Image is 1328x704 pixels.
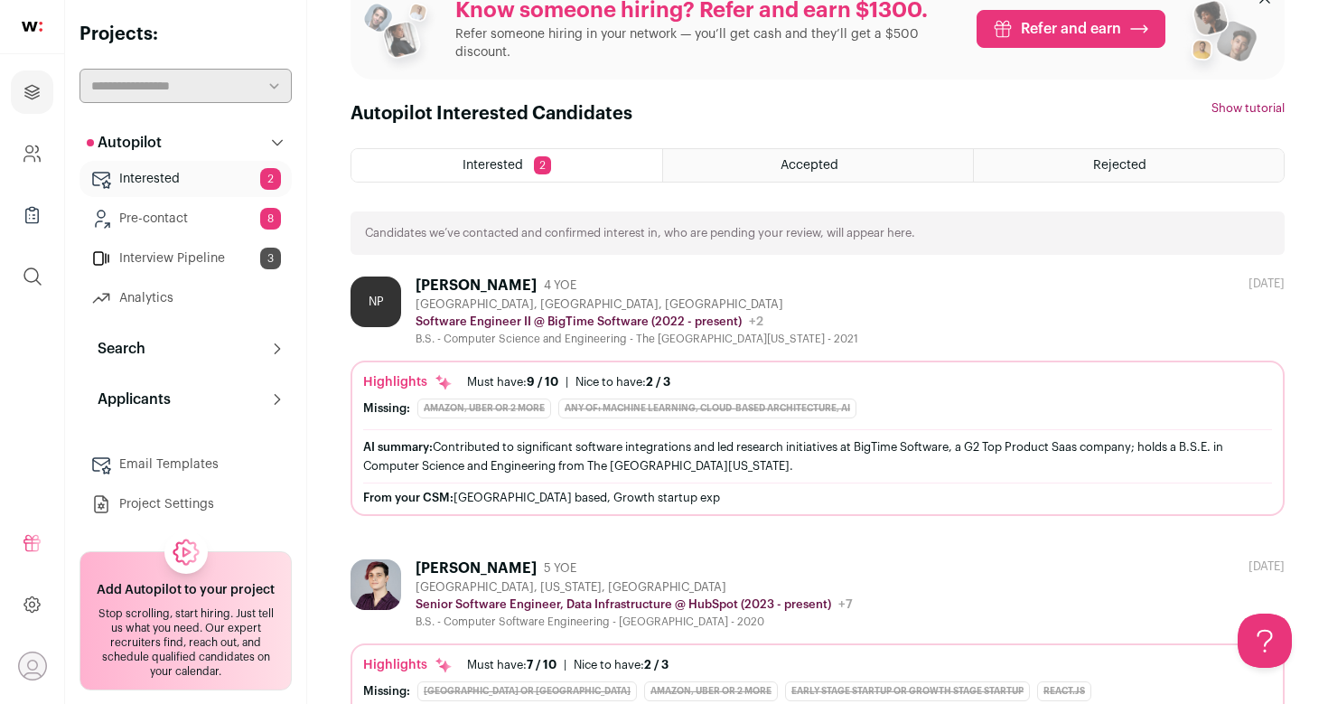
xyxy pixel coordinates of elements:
[365,226,915,240] p: Candidates we’ve contacted and confirmed interest in, who are pending your review, will appear here.
[87,132,162,154] p: Autopilot
[363,684,410,699] div: Missing:
[416,332,858,346] div: B.S. - Computer Science and Engineering - The [GEOGRAPHIC_DATA][US_STATE] - 2021
[749,315,763,328] span: +2
[663,149,973,182] a: Accepted
[79,280,292,316] a: Analytics
[467,658,669,672] ul: |
[79,201,292,237] a: Pre-contact8
[527,376,558,388] span: 9 / 10
[558,399,856,418] div: Any of: Machine Learning, Cloud-based architecture, ai
[351,277,401,327] div: NP
[644,659,669,671] span: 2 / 3
[11,132,53,175] a: Company and ATS Settings
[463,159,523,172] span: Interested
[781,159,838,172] span: Accepted
[260,208,281,230] span: 8
[1037,681,1091,701] div: React.js
[974,149,1284,182] a: Rejected
[363,491,1272,505] div: [GEOGRAPHIC_DATA] based, Growth startup exp
[87,389,171,410] p: Applicants
[467,375,558,390] div: Must have:
[79,381,292,418] button: Applicants
[544,278,576,293] span: 4 YOE
[18,652,47,681] button: Open dropdown
[644,681,778,701] div: Amazon, Uber or 2 more
[416,615,853,629] div: B.S. - Computer Software Engineering - [GEOGRAPHIC_DATA] - 2020
[97,581,275,599] h2: Add Autopilot to your project
[527,659,556,671] span: 7 / 10
[417,681,637,701] div: [GEOGRAPHIC_DATA] or [GEOGRAPHIC_DATA]
[351,101,632,127] h1: Autopilot Interested Candidates
[363,401,410,416] div: Missing:
[91,606,280,679] div: Stop scrolling, start hiring. Just tell us what you need. Our expert recruiters find, reach out, ...
[79,486,292,522] a: Project Settings
[79,240,292,277] a: Interview Pipeline3
[416,314,742,329] p: Software Engineer II @ BigTime Software (2022 - present)
[87,338,145,360] p: Search
[363,492,454,503] span: From your CSM:
[534,156,551,174] span: 2
[11,193,53,237] a: Company Lists
[467,375,670,390] ul: |
[977,10,1165,48] a: Refer and earn
[363,373,453,391] div: Highlights
[1211,101,1285,116] button: Show tutorial
[544,561,576,576] span: 5 YOE
[363,437,1272,475] div: Contributed to significant software integrations and led research initiatives at BigTime Software...
[575,375,670,390] div: Nice to have:
[416,559,537,577] div: [PERSON_NAME]
[417,399,551,418] div: Amazon, Uber or 2 more
[416,580,853,595] div: [GEOGRAPHIC_DATA], [US_STATE], [GEOGRAPHIC_DATA]
[416,597,831,612] p: Senior Software Engineer, Data Infrastructure @ HubSpot (2023 - present)
[351,559,401,610] img: 98607484b8bd4a5962cb44097fdfd5ebec429430f8e548ef3bc8f4856cb8525f.jpg
[22,22,42,32] img: wellfound-shorthand-0d5821cbd27db2630d0214b213865d53afaa358527fdda9d0ea32b1df1b89c2c.svg
[79,331,292,367] button: Search
[79,22,292,47] h2: Projects:
[260,248,281,269] span: 3
[1238,614,1292,668] iframe: Help Scout Beacon - Open
[416,277,537,295] div: [PERSON_NAME]
[1093,159,1146,172] span: Rejected
[455,25,962,61] p: Refer someone hiring in your network — you’ll get cash and they’ll get a $500 discount.
[416,297,858,312] div: [GEOGRAPHIC_DATA], [GEOGRAPHIC_DATA], [GEOGRAPHIC_DATA]
[79,125,292,161] button: Autopilot
[79,161,292,197] a: Interested2
[79,446,292,483] a: Email Templates
[467,658,556,672] div: Must have:
[838,598,853,611] span: +7
[79,551,292,690] a: Add Autopilot to your project Stop scrolling, start hiring. Just tell us what you need. Our exper...
[363,656,453,674] div: Highlights
[646,376,670,388] span: 2 / 3
[785,681,1030,701] div: Early Stage Startup or Growth Stage Startup
[351,277,1285,516] a: NP [PERSON_NAME] 4 YOE [GEOGRAPHIC_DATA], [GEOGRAPHIC_DATA], [GEOGRAPHIC_DATA] Software Engineer ...
[1249,277,1285,291] div: [DATE]
[11,70,53,114] a: Projects
[260,168,281,190] span: 2
[1249,559,1285,574] div: [DATE]
[363,441,433,453] span: AI summary:
[574,658,669,672] div: Nice to have:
